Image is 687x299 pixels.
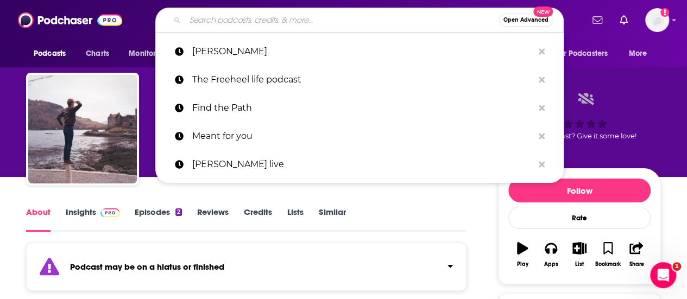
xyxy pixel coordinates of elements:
a: [PERSON_NAME] [155,37,564,66]
div: Share [629,261,644,268]
span: New [533,7,553,17]
img: Podchaser - Follow, Share and Rate Podcasts [18,10,122,30]
img: User Profile [645,8,669,32]
div: Bookmark [595,261,621,268]
input: Search podcasts, credits, & more... [185,11,499,29]
span: For Podcasters [556,46,608,61]
div: List [575,261,584,268]
div: Search podcasts, credits, & more... [155,8,564,33]
a: Similar [319,207,345,232]
button: Apps [537,235,565,274]
img: Podchaser Pro [100,208,119,217]
a: Show notifications dropdown [588,11,607,29]
div: Rate [508,207,651,229]
p: Meant for you [192,122,533,150]
a: About [26,207,51,232]
button: open menu [26,43,80,64]
button: Share [622,235,651,274]
a: The Freeheel life podcast [155,66,564,94]
a: Reviews [197,207,229,232]
div: 2 [175,208,182,216]
button: Follow [508,179,651,202]
p: The Freeheel life podcast [192,66,533,94]
a: Charts [79,43,116,64]
a: [PERSON_NAME] live [155,150,564,179]
span: Monitoring [129,46,167,61]
span: Logged in as LBraverman [645,8,669,32]
p: Adam Howard [192,37,533,66]
a: Show notifications dropdown [615,11,632,29]
section: Click to expand status details [26,249,467,291]
span: 1 [672,262,681,271]
button: List [565,235,594,274]
a: Find the Path [155,94,564,122]
a: Lists [287,207,304,232]
p: Charles Moscowitz live [192,150,533,179]
iframe: Intercom live chat [650,262,676,288]
span: Open Advanced [503,17,549,23]
span: Good podcast? Give it some love! [522,132,636,140]
button: open menu [121,43,181,64]
div: Play [517,261,528,268]
div: Good podcast? Give it some love! [498,82,661,150]
button: Show profile menu [645,8,669,32]
button: Bookmark [594,235,622,274]
strong: Podcast may be on a hiatus or finished [70,262,224,272]
button: open menu [549,43,623,64]
a: Episodes2 [135,207,182,232]
span: More [629,46,647,61]
button: Open AdvancedNew [499,14,553,27]
p: Find the Path [192,94,533,122]
a: Meant for you [155,122,564,150]
div: Apps [544,261,558,268]
a: InsightsPodchaser Pro [66,207,119,232]
span: Podcasts [34,46,66,61]
button: open menu [621,43,661,64]
span: Charts [86,46,109,61]
svg: Add a profile image [660,8,669,17]
button: Play [508,235,537,274]
a: Credits [244,207,272,232]
img: Adam Thomas Howard [28,75,137,183]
